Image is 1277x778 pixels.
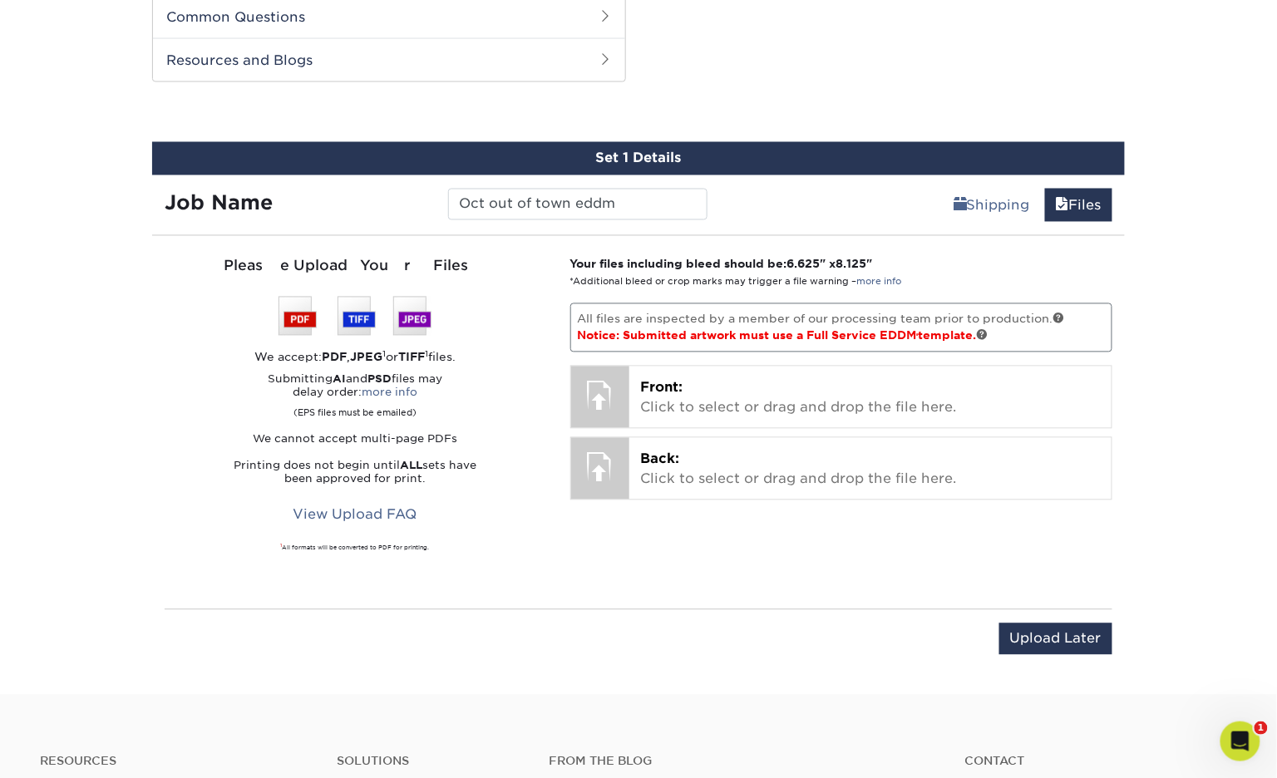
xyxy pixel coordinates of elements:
small: (EPS files must be emailed) [293,400,417,420]
sup: 1 [382,349,386,359]
h2: Resources and Blogs [153,38,625,81]
span: 1 [1255,721,1268,735]
iframe: Intercom live chat [1220,721,1260,761]
p: We cannot accept multi-page PDFs [165,433,545,446]
p: Click to select or drag and drop the file here. [641,450,1101,490]
strong: JPEG [350,351,382,364]
div: Please Upload Your Files [165,256,545,278]
strong: PDF [322,351,347,364]
span: files [1056,198,1069,214]
a: more info [362,387,417,399]
div: We accept: , or files. [165,349,545,366]
input: Enter a job name [448,189,707,220]
strong: PSD [367,373,392,386]
a: Files [1045,189,1112,222]
strong: Your files including bleed should be: " x " [570,258,873,271]
a: Contact [965,755,1237,769]
p: Click to select or drag and drop the file here. [641,378,1101,418]
h4: Solutions [337,755,524,769]
a: more info [857,277,902,288]
p: Submitting and files may delay order: [165,373,545,420]
span: Back: [641,451,680,467]
span: 8.125 [836,258,867,271]
p: All files are inspected by a member of our processing team prior to production. [570,303,1113,352]
span: ® [917,333,919,338]
a: View Upload FAQ [282,500,427,531]
strong: Job Name [165,191,273,215]
img: We accept: PSD, TIFF, or JPEG (JPG) [279,297,431,336]
span: shipping [954,198,967,214]
div: All formats will be converted to PDF for printing. [165,544,545,553]
div: Set 1 Details [152,142,1125,175]
span: Notice: Submitted artwork must use a Full Service EDDM template. [578,329,989,342]
strong: TIFF [398,351,425,364]
span: Front: [641,380,683,396]
span: 6.625 [787,258,821,271]
small: *Additional bleed or crop marks may trigger a file warning – [570,277,902,288]
input: Upload Later [999,623,1112,655]
h4: From the Blog [550,755,920,769]
strong: ALL [400,460,422,472]
strong: AI [333,373,346,386]
a: Shipping [943,189,1041,222]
p: Printing does not begin until sets have been approved for print. [165,460,545,486]
h4: Resources [40,755,312,769]
sup: 1 [280,544,282,549]
sup: 1 [425,349,428,359]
